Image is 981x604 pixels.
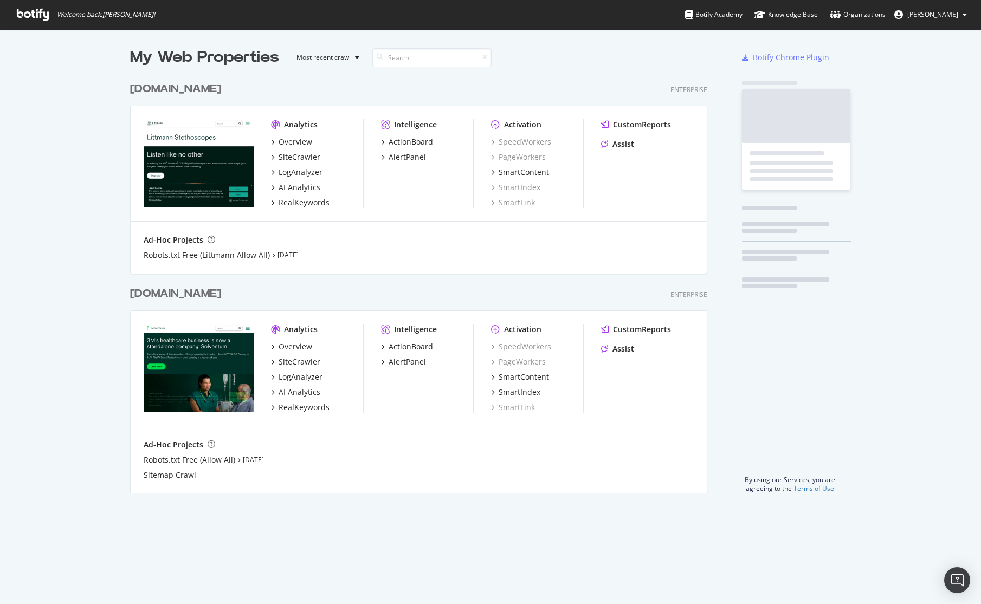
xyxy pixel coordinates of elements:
[394,324,437,335] div: Intelligence
[372,48,492,67] input: Search
[288,49,364,66] button: Most recent crawl
[279,356,320,367] div: SiteCrawler
[381,356,426,367] a: AlertPanel
[728,470,851,493] div: By using our Services, you are agreeing to the
[389,341,433,352] div: ActionBoard
[279,182,320,193] div: AI Analytics
[601,324,671,335] a: CustomReports
[754,9,818,20] div: Knowledge Base
[504,324,541,335] div: Activation
[499,387,540,398] div: SmartIndex
[130,68,716,493] div: grid
[271,167,322,178] a: LogAnalyzer
[279,387,320,398] div: AI Analytics
[144,454,235,465] a: Robots.txt Free (Allow All)
[144,470,196,480] a: Sitemap Crawl
[491,356,546,367] a: PageWorkers
[296,54,351,61] div: Most recent crawl
[130,81,225,97] a: [DOMAIN_NAME]
[491,152,546,163] a: PageWorkers
[271,341,312,352] a: Overview
[753,52,829,63] div: Botify Chrome Plugin
[504,119,541,130] div: Activation
[491,137,551,147] a: SpeedWorkers
[144,119,254,207] img: www.littmann.com
[130,81,221,97] div: [DOMAIN_NAME]
[271,402,330,413] a: RealKeywords
[499,372,549,382] div: SmartContent
[57,10,155,19] span: Welcome back, [PERSON_NAME] !
[491,167,549,178] a: SmartContent
[271,372,322,382] a: LogAnalyzer
[144,235,203,245] div: Ad-Hoc Projects
[601,343,634,354] a: Assist
[612,343,634,354] div: Assist
[130,286,225,302] a: [DOMAIN_NAME]
[389,137,433,147] div: ActionBoard
[613,119,671,130] div: CustomReports
[491,402,535,413] a: SmartLink
[491,197,535,208] a: SmartLink
[491,341,551,352] a: SpeedWorkers
[279,152,320,163] div: SiteCrawler
[612,139,634,150] div: Assist
[271,152,320,163] a: SiteCrawler
[830,9,886,20] div: Organizations
[670,85,707,94] div: Enterprise
[613,324,671,335] div: CustomReports
[499,167,549,178] div: SmartContent
[394,119,437,130] div: Intelligence
[130,47,279,68] div: My Web Properties
[271,197,330,208] a: RealKeywords
[381,341,433,352] a: ActionBoard
[601,119,671,130] a: CustomReports
[381,152,426,163] a: AlertPanel
[271,356,320,367] a: SiteCrawler
[279,341,312,352] div: Overview
[284,324,318,335] div: Analytics
[271,182,320,193] a: AI Analytics
[284,119,318,130] div: Analytics
[601,139,634,150] a: Assist
[277,250,299,259] a: [DATE]
[144,250,270,261] a: Robots.txt Free (Littmann Allow All)
[389,356,426,367] div: AlertPanel
[389,152,426,163] div: AlertPanel
[279,197,330,208] div: RealKeywords
[491,182,540,193] a: SmartIndex
[144,324,254,412] img: solventum.com
[685,9,743,20] div: Botify Academy
[279,372,322,382] div: LogAnalyzer
[793,484,834,493] a: Terms of Use
[742,52,829,63] a: Botify Chrome Plugin
[491,372,549,382] a: SmartContent
[491,387,540,398] a: SmartIndex
[279,402,330,413] div: RealKeywords
[271,137,312,147] a: Overview
[144,439,203,450] div: Ad-Hoc Projects
[130,286,221,302] div: [DOMAIN_NAME]
[271,387,320,398] a: AI Analytics
[670,290,707,299] div: Enterprise
[279,137,312,147] div: Overview
[944,567,970,593] div: Open Intercom Messenger
[381,137,433,147] a: ActionBoard
[243,455,264,464] a: [DATE]
[907,10,958,19] span: Eduard Renz
[279,167,322,178] div: LogAnalyzer
[886,6,976,23] button: [PERSON_NAME]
